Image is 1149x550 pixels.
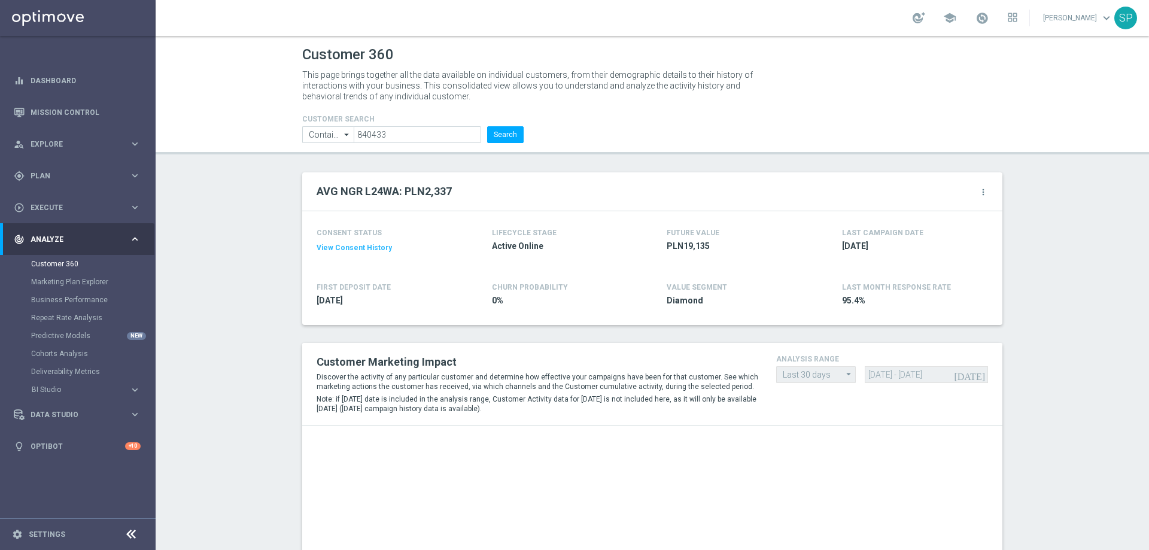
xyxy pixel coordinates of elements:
[667,229,719,237] h4: FUTURE VALUE
[13,203,141,212] button: play_circle_outline Execute keyboard_arrow_right
[487,126,524,143] button: Search
[12,529,23,540] i: settings
[317,295,457,306] span: 2015-05-05
[14,202,25,213] i: play_circle_outline
[14,441,25,452] i: lightbulb
[31,295,124,305] a: Business Performance
[317,394,758,414] p: Note: if [DATE] date is included in the analysis range, Customer Activity data for [DATE] is not ...
[125,442,141,450] div: +10
[13,76,141,86] button: equalizer Dashboard
[317,283,391,291] h4: FIRST DEPOSIT DATE
[317,372,758,391] p: Discover the activity of any particular customer and determine how effective your campaigns have ...
[776,355,988,363] h4: analysis range
[13,171,141,181] button: gps_fixed Plan keyboard_arrow_right
[31,236,129,243] span: Analyze
[302,115,524,123] h4: CUSTOMER SEARCH
[129,384,141,396] i: keyboard_arrow_right
[14,139,129,150] div: Explore
[31,259,124,269] a: Customer 360
[31,291,154,309] div: Business Performance
[31,172,129,180] span: Plan
[492,295,632,306] span: 0%
[492,241,632,252] span: Active Online
[31,363,154,381] div: Deliverability Metrics
[32,386,129,393] div: BI Studio
[129,409,141,420] i: keyboard_arrow_right
[129,170,141,181] i: keyboard_arrow_right
[843,367,855,382] i: arrow_drop_down
[14,96,141,128] div: Mission Control
[31,349,124,358] a: Cohorts Analysis
[14,409,129,420] div: Data Studio
[667,295,807,306] span: Diamond
[31,273,154,291] div: Marketing Plan Explorer
[302,126,354,143] input: Contains
[667,241,807,252] span: PLN19,135
[302,46,1002,63] h1: Customer 360
[978,187,988,197] i: more_vert
[31,277,124,287] a: Marketing Plan Explorer
[842,229,923,237] h4: LAST CAMPAIGN DATE
[13,139,141,149] button: person_search Explore keyboard_arrow_right
[31,345,154,363] div: Cohorts Analysis
[341,127,353,142] i: arrow_drop_down
[354,126,481,143] input: Enter CID, Email, name or phone
[31,204,129,211] span: Execute
[13,235,141,244] button: track_changes Analyze keyboard_arrow_right
[31,309,154,327] div: Repeat Rate Analysis
[943,11,956,25] span: school
[14,65,141,96] div: Dashboard
[31,385,141,394] button: BI Studio keyboard_arrow_right
[302,69,763,102] p: This page brings together all the data available on individual customers, from their demographic ...
[31,411,129,418] span: Data Studio
[842,295,982,306] span: 95.4%
[31,367,124,376] a: Deliverability Metrics
[14,202,129,213] div: Execute
[31,141,129,148] span: Explore
[129,202,141,213] i: keyboard_arrow_right
[31,327,154,345] div: Predictive Models
[667,283,727,291] h4: VALUE SEGMENT
[842,283,951,291] span: LAST MONTH RESPONSE RATE
[31,381,154,399] div: BI Studio
[1114,7,1137,29] div: SP
[31,65,141,96] a: Dashboard
[13,410,141,420] button: Data Studio keyboard_arrow_right
[14,75,25,86] i: equalizer
[842,241,982,252] span: 2025-08-12
[32,386,117,393] span: BI Studio
[317,243,392,253] button: View Consent History
[31,331,124,341] a: Predictive Models
[14,430,141,462] div: Optibot
[317,229,457,237] h4: CONSENT STATUS
[776,366,856,383] input: Last 30 days
[13,442,141,451] button: lightbulb Optibot +10
[29,531,65,538] a: Settings
[31,430,125,462] a: Optibot
[129,138,141,150] i: keyboard_arrow_right
[1100,11,1113,25] span: keyboard_arrow_down
[127,332,146,340] div: NEW
[317,184,452,199] h2: AVG NGR L24WA: PLN2,337
[492,229,557,237] h4: LIFECYCLE STAGE
[31,96,141,128] a: Mission Control
[13,108,141,117] button: Mission Control
[1042,9,1114,27] a: [PERSON_NAME]keyboard_arrow_down
[14,234,25,245] i: track_changes
[14,171,25,181] i: gps_fixed
[14,171,129,181] div: Plan
[317,355,758,369] h2: Customer Marketing Impact
[14,234,129,245] div: Analyze
[14,139,25,150] i: person_search
[129,233,141,245] i: keyboard_arrow_right
[31,313,124,323] a: Repeat Rate Analysis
